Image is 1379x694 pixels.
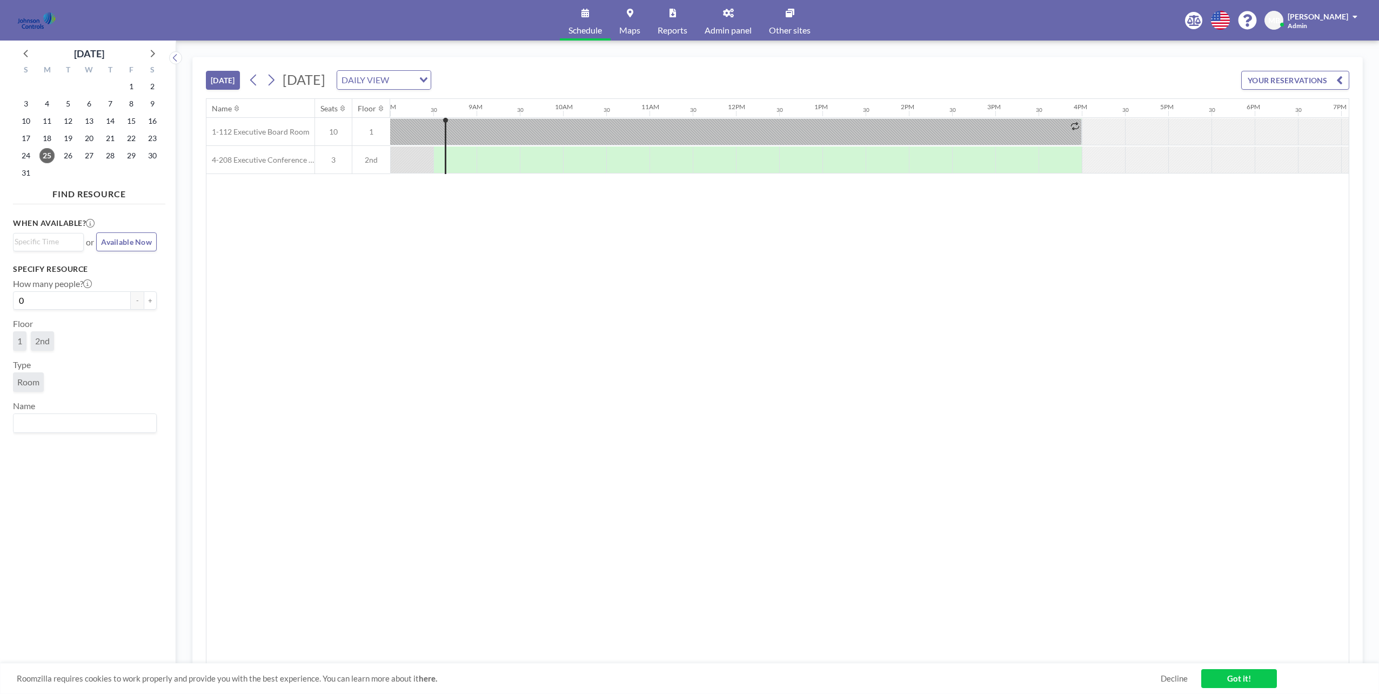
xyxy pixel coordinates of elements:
div: W [79,64,100,78]
input: Search for option [15,416,150,430]
label: Name [13,401,35,411]
span: Admin panel [705,26,752,35]
div: 30 [604,106,610,114]
span: Schedule [568,26,602,35]
span: or [86,237,94,248]
span: [DATE] [283,71,325,88]
span: Saturday, August 23, 2025 [145,131,160,146]
span: Thursday, August 14, 2025 [103,114,118,129]
span: Saturday, August 16, 2025 [145,114,160,129]
a: here. [419,673,437,683]
span: 10 [315,127,352,137]
span: Wednesday, August 13, 2025 [82,114,97,129]
div: M [37,64,58,78]
div: T [99,64,121,78]
div: 30 [949,106,956,114]
h3: Specify resource [13,264,157,274]
span: Other sites [769,26,811,35]
div: 30 [517,106,524,114]
input: Search for option [392,73,413,87]
div: T [58,64,79,78]
span: Thursday, August 21, 2025 [103,131,118,146]
div: S [16,64,37,78]
span: 1-112 Executive Board Room [206,127,310,137]
h4: FIND RESOURCE [13,184,165,199]
span: Wednesday, August 20, 2025 [82,131,97,146]
div: S [142,64,163,78]
span: Monday, August 4, 2025 [39,96,55,111]
div: 30 [863,106,869,114]
span: Friday, August 29, 2025 [124,148,139,163]
div: 30 [690,106,697,114]
div: 30 [776,106,783,114]
label: Floor [13,318,33,329]
span: Tuesday, August 26, 2025 [61,148,76,163]
div: 30 [1036,106,1042,114]
span: Saturday, August 30, 2025 [145,148,160,163]
img: organization-logo [17,10,56,31]
span: Sunday, August 24, 2025 [18,148,34,163]
span: Sunday, August 3, 2025 [18,96,34,111]
span: Admin [1288,22,1307,30]
div: Search for option [337,71,431,89]
div: 1PM [814,103,828,111]
span: Available Now [101,237,152,246]
span: Monday, August 18, 2025 [39,131,55,146]
div: Seats [320,104,338,114]
span: 1 [17,336,22,346]
span: Room [17,377,39,388]
div: Search for option [14,414,156,432]
div: 11AM [641,103,659,111]
span: Friday, August 22, 2025 [124,131,139,146]
span: Tuesday, August 12, 2025 [61,114,76,129]
span: Roomzilla requires cookies to work properly and provide you with the best experience. You can lea... [17,673,1161,684]
button: + [144,291,157,310]
span: 3 [315,155,352,165]
label: Type [13,359,31,370]
span: DAILY VIEW [339,73,391,87]
button: YOUR RESERVATIONS [1241,71,1349,90]
label: How many people? [13,278,92,289]
a: Got it! [1201,669,1277,688]
button: [DATE] [206,71,240,90]
span: Reports [658,26,687,35]
span: 2nd [35,336,50,346]
div: F [121,64,142,78]
span: Wednesday, August 27, 2025 [82,148,97,163]
span: Friday, August 15, 2025 [124,114,139,129]
div: Floor [358,104,376,114]
span: Monday, August 11, 2025 [39,114,55,129]
span: Sunday, August 10, 2025 [18,114,34,129]
div: 4PM [1074,103,1087,111]
span: [PERSON_NAME] [1288,12,1348,21]
div: 30 [1122,106,1129,114]
div: [DATE] [74,46,104,61]
div: 30 [431,106,437,114]
span: 1 [352,127,390,137]
span: Thursday, August 7, 2025 [103,96,118,111]
div: 2PM [901,103,914,111]
span: Friday, August 1, 2025 [124,79,139,94]
div: 7PM [1333,103,1347,111]
div: 10AM [555,103,573,111]
span: Monday, August 25, 2025 [39,148,55,163]
div: 6PM [1247,103,1260,111]
div: 30 [1295,106,1302,114]
span: Tuesday, August 19, 2025 [61,131,76,146]
div: Search for option [14,233,83,250]
span: Friday, August 8, 2025 [124,96,139,111]
div: 9AM [468,103,483,111]
span: Saturday, August 9, 2025 [145,96,160,111]
button: - [131,291,144,310]
input: Search for option [15,236,77,248]
span: Saturday, August 2, 2025 [145,79,160,94]
span: Wednesday, August 6, 2025 [82,96,97,111]
button: Available Now [96,232,157,251]
span: Thursday, August 28, 2025 [103,148,118,163]
a: Decline [1161,673,1188,684]
span: Sunday, August 31, 2025 [18,165,34,181]
span: Sunday, August 17, 2025 [18,131,34,146]
div: 3PM [987,103,1001,111]
div: Name [212,104,232,114]
span: 4-208 Executive Conference Room [206,155,314,165]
